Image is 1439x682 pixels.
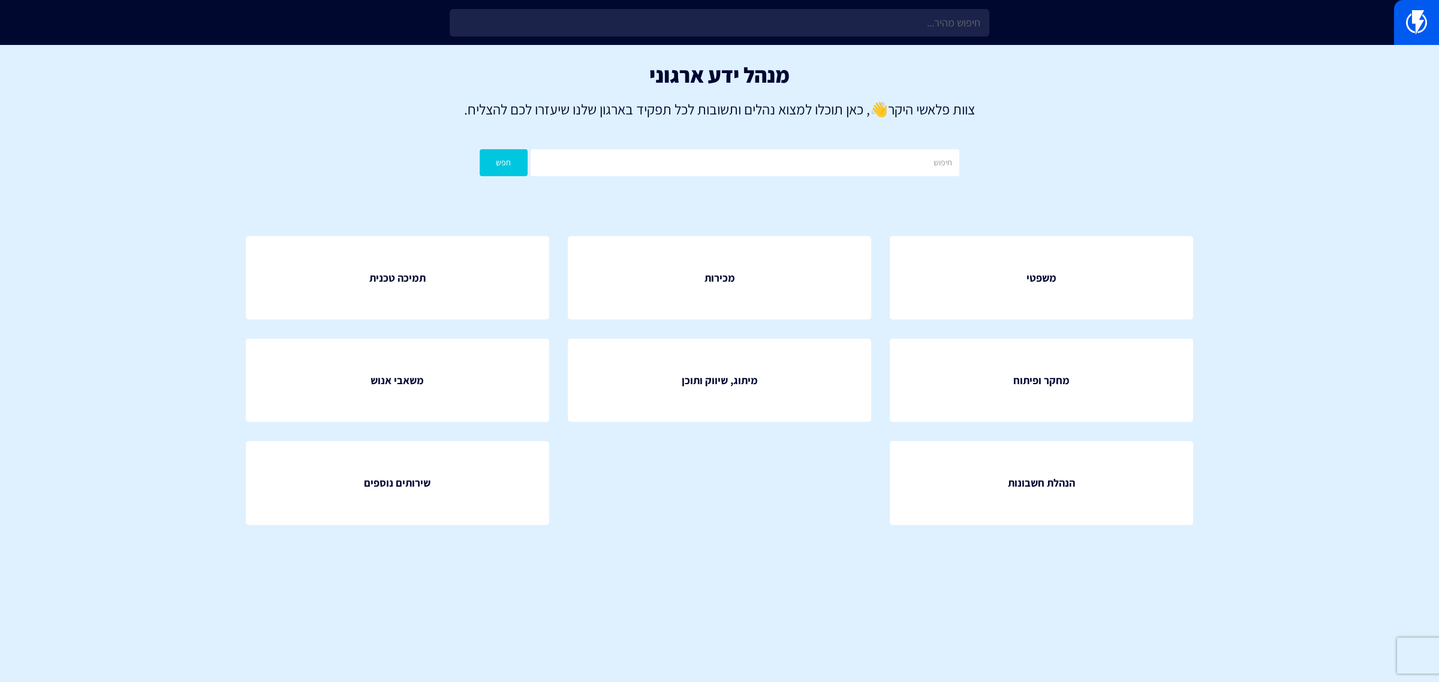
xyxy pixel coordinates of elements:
[682,373,758,388] span: מיתוג, שיווק ותוכן
[246,339,549,422] a: משאבי אנוש
[890,441,1193,524] a: הנהלת חשבונות
[890,339,1193,422] a: מחקר ופיתוח
[371,373,424,388] span: משאבי אנוש
[568,236,871,319] a: מכירות
[890,236,1193,319] a: משפטי
[450,9,989,37] input: חיפוש מהיר...
[1026,270,1056,286] span: משפטי
[246,236,549,319] a: תמיכה טכנית
[568,339,871,422] a: מיתוג, שיווק ותוכן
[246,441,549,524] a: שירותים נוספים
[18,63,1421,87] h1: מנהל ידע ארגוני
[18,99,1421,119] p: צוות פלאשי היקר , כאן תוכלו למצוא נהלים ותשובות לכל תפקיד בארגון שלנו שיעזרו לכם להצליח.
[1008,475,1075,491] span: הנהלת חשבונות
[369,270,426,286] span: תמיכה טכנית
[705,270,735,286] span: מכירות
[364,475,431,491] span: שירותים נוספים
[870,99,888,119] strong: 👋
[531,149,959,176] input: חיפוש
[480,149,528,176] button: חפש
[1013,373,1070,388] span: מחקר ופיתוח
